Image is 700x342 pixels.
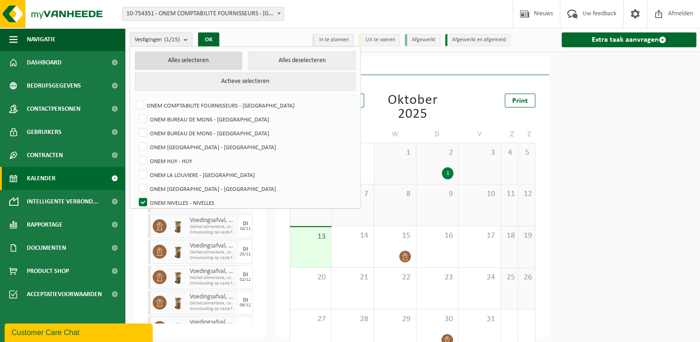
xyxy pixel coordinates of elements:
span: Rapportage [27,213,62,236]
span: 8 [379,189,411,199]
span: 31 [463,314,496,324]
span: Voedingsafval, bevat producten van dierlijke oorsprong, onverpakt, categorie 3 [190,319,236,326]
td: Z [501,126,518,143]
li: In te plannen [312,34,354,46]
span: 10 [463,189,496,199]
li: Afgewerkt en afgemeld [445,34,511,46]
div: DI [243,323,248,329]
div: DI [243,272,248,278]
span: 10-754351 - ONEM COMPTABILITE FOURNISSEURS - BRUXELLES [123,7,284,20]
img: WB-0140-HPE-BN-01 [171,219,185,233]
span: 14 [336,231,369,241]
span: 28 [336,314,369,324]
span: Kalender [27,167,56,190]
span: 19 [523,231,530,241]
span: Vestigingen [135,33,180,47]
div: 18/11 [240,227,251,231]
span: 1 [379,148,411,158]
span: Déchet alimentaire, contenant des produits d'origine animale [190,250,236,255]
span: 15 [379,231,411,241]
label: ONEM [GEOGRAPHIC_DATA] - [GEOGRAPHIC_DATA] [137,182,355,196]
img: WB-0140-HPE-BN-01 [171,296,185,310]
label: ONEM NIVELLES - NIVELLES [137,196,355,209]
span: 29 [379,314,411,324]
label: ONEM COMPTABILITE FOURNISSEURS - [GEOGRAPHIC_DATA] [134,98,355,112]
span: Contactpersonen [27,97,81,120]
span: 13 [295,232,327,242]
span: 16 [421,231,453,241]
label: ONEM BUREAU DE MONS - [GEOGRAPHIC_DATA] [137,126,355,140]
span: 2 [421,148,453,158]
div: 09/12 [240,303,251,308]
div: DI [243,247,248,252]
span: Voedingsafval, bevat producten van dierlijke oorsprong, onverpakt, categorie 3 [190,242,236,250]
span: 22 [379,272,411,283]
label: ONEM HUY - HUY [137,154,355,168]
button: Vestigingen(1/15) [130,32,192,46]
span: Déchet alimentaire, contenant des produits d'origine animale [190,275,236,281]
span: Dashboard [27,51,62,74]
span: 30 [421,314,453,324]
span: Intelligente verbond... [27,190,99,213]
span: Voedingsafval, bevat producten van dierlijke oorsprong, onverpakt, categorie 3 [190,268,236,275]
label: ONEM BUREAU DE MONS - [GEOGRAPHIC_DATA] [137,112,355,126]
button: OK [198,32,219,47]
span: 20 [295,272,327,283]
span: Bedrijfsgegevens [27,74,81,97]
span: 21 [336,272,369,283]
iframe: chat widget [5,322,155,342]
div: DI [243,298,248,303]
button: Alles selecteren [135,51,242,70]
span: 24 [463,272,496,283]
td: W [374,126,416,143]
span: 4 [506,148,513,158]
span: 10-754351 - ONEM COMPTABILITE FOURNISSEURS - BRUXELLES [122,7,284,21]
span: 5 [523,148,530,158]
span: 9 [421,189,453,199]
button: Alles deselecteren [248,51,356,70]
span: Product Shop [27,260,69,283]
span: 23 [421,272,453,283]
li: Uit te voeren [359,34,400,46]
span: 11 [506,189,513,199]
img: WB-0140-HPE-BN-01 [171,321,185,335]
span: 27 [295,314,327,324]
button: Actieve selecteren [135,72,356,91]
span: Voedingsafval, bevat producten van dierlijke oorsprong, onverpakt, categorie 3 [190,293,236,301]
span: 3 [463,148,496,158]
td: D [416,126,458,143]
div: DI [243,221,248,227]
div: 1 [442,167,453,179]
span: 12 [523,189,530,199]
span: 17 [463,231,496,241]
span: Déchet alimentaire, contenant des produits d'origine animale [190,224,236,230]
li: Afgewerkt [405,34,440,46]
img: WB-0140-HPE-BN-01 [171,270,185,284]
a: Print [505,94,535,108]
span: Omwisseling op vaste frequentie (incl. verwerking) [190,255,236,261]
a: Extra taak aanvragen [562,32,696,47]
td: Z [518,126,535,143]
span: Omwisseling op vaste frequentie (incl. verwerking) [190,230,236,235]
span: Acceptatievoorwaarden [27,283,102,306]
span: Documenten [27,236,66,260]
span: 18 [506,231,513,241]
span: Omwisseling op vaste frequentie (incl. verwerking) [190,281,236,286]
img: WB-0140-HPE-BN-01 [171,245,185,259]
label: ONEM [GEOGRAPHIC_DATA] - [GEOGRAPHIC_DATA] [137,140,355,154]
span: Contracten [27,144,63,167]
span: 26 [523,272,530,283]
div: Oktober 2025 [374,94,451,121]
span: Gebruikers [27,120,62,144]
count: (1/15) [164,37,180,43]
span: Print [512,97,528,105]
span: Déchet alimentaire, contenant des produits d'origine animale [190,301,236,306]
span: Navigatie [27,28,56,51]
span: 25 [506,272,513,283]
td: V [458,126,501,143]
span: Omwisseling op vaste frequentie (incl. verwerking) [190,306,236,312]
span: Voedingsafval, bevat producten van dierlijke oorsprong, onverpakt, categorie 3 [190,217,236,224]
div: 25/11 [240,252,251,257]
div: 02/12 [240,278,251,282]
